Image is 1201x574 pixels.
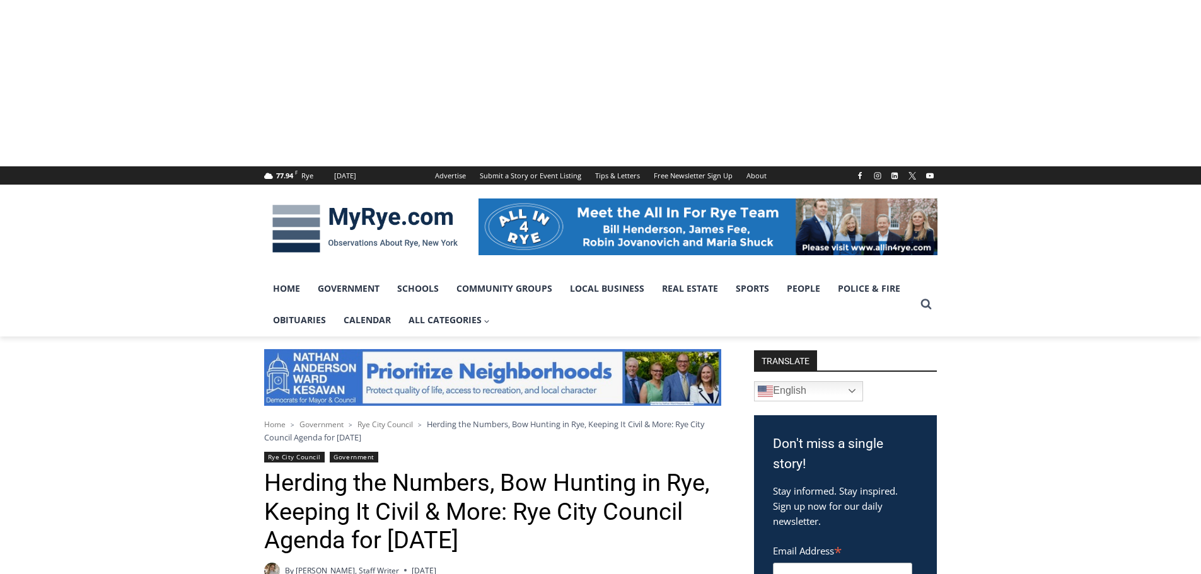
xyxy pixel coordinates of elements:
a: Obituaries [264,304,335,336]
a: Government [299,419,344,430]
a: About [740,166,774,185]
a: All Categories [400,304,499,336]
nav: Breadcrumbs [264,418,721,444]
span: F [295,169,298,176]
span: All Categories [409,313,490,327]
a: Rye City Council [357,419,413,430]
label: Email Address [773,538,912,561]
span: > [291,420,294,429]
span: 77.94 [276,171,293,180]
a: X [905,168,920,183]
h1: Herding the Numbers, Bow Hunting in Rye, Keeping It Civil & More: Rye City Council Agenda for [DATE] [264,469,721,555]
a: Government [309,273,388,304]
a: Calendar [335,304,400,336]
a: People [778,273,829,304]
strong: TRANSLATE [754,350,817,370]
a: Community Groups [448,273,561,304]
a: Police & Fire [829,273,909,304]
a: Home [264,273,309,304]
span: > [349,420,352,429]
a: Advertise [428,166,473,185]
a: Sports [727,273,778,304]
a: Free Newsletter Sign Up [647,166,740,185]
a: Schools [388,273,448,304]
a: Linkedin [887,168,902,183]
h3: Don't miss a single story! [773,434,918,474]
img: en [758,384,773,399]
button: View Search Form [915,293,937,316]
a: Instagram [870,168,885,183]
a: Submit a Story or Event Listing [473,166,588,185]
a: Real Estate [653,273,727,304]
a: YouTube [922,168,937,183]
p: Stay informed. Stay inspired. Sign up now for our daily newsletter. [773,483,918,529]
a: Home [264,419,286,430]
div: Rye [301,170,313,181]
img: MyRye.com [264,196,466,261]
div: [DATE] [334,170,356,181]
img: All in for Rye [479,198,937,255]
span: Herding the Numbers, Bow Hunting in Rye, Keeping It Civil & More: Rye City Council Agenda for [DATE] [264,418,704,442]
a: Government [330,452,378,462]
nav: Secondary Navigation [428,166,774,185]
a: Local Business [561,273,653,304]
a: Facebook [852,168,867,183]
a: Tips & Letters [588,166,647,185]
span: > [418,420,422,429]
a: Rye City Council [264,452,325,462]
a: English [754,381,863,401]
nav: Primary Navigation [264,273,915,336]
